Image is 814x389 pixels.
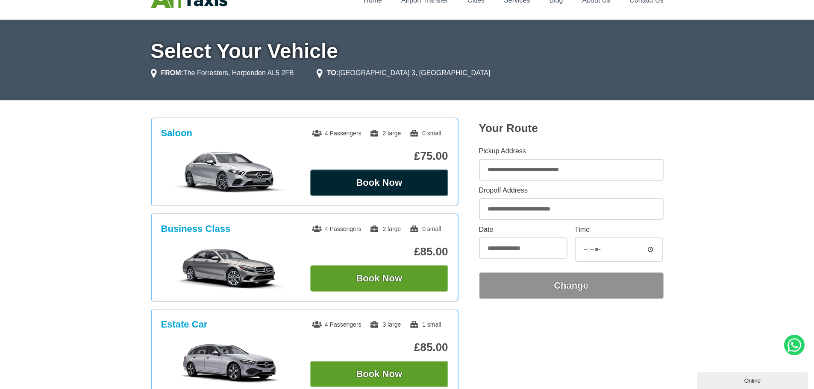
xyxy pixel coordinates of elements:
h1: Select Your Vehicle [151,41,664,61]
span: 0 small [409,130,441,137]
span: 3 large [370,321,401,328]
label: Time [575,226,663,233]
strong: TO: [327,69,338,76]
span: 4 Passengers [312,225,361,232]
li: [GEOGRAPHIC_DATA] 3, [GEOGRAPHIC_DATA] [317,68,491,78]
li: The Forresters, Harpenden AL5 2FB [151,68,294,78]
h2: Your Route [479,122,664,135]
span: 1 small [409,321,441,328]
iframe: chat widget [697,370,810,389]
img: Estate Car [165,342,294,385]
p: £75.00 [310,149,448,163]
label: Pickup Address [479,148,664,155]
span: 2 large [370,130,401,137]
span: 2 large [370,225,401,232]
p: £85.00 [310,245,448,258]
span: 4 Passengers [312,321,361,328]
p: £85.00 [310,341,448,354]
button: Change [479,272,664,299]
button: Book Now [310,361,448,387]
img: Saloon [165,151,294,193]
h3: Saloon [161,128,192,139]
img: Business Class [165,246,294,289]
span: 4 Passengers [312,130,361,137]
h3: Business Class [161,223,231,234]
button: Book Now [310,265,448,292]
h3: Estate Car [161,319,208,330]
button: Book Now [310,170,448,196]
span: 0 small [409,225,441,232]
label: Date [479,226,567,233]
label: Dropoff Address [479,187,664,194]
strong: FROM: [161,69,183,76]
